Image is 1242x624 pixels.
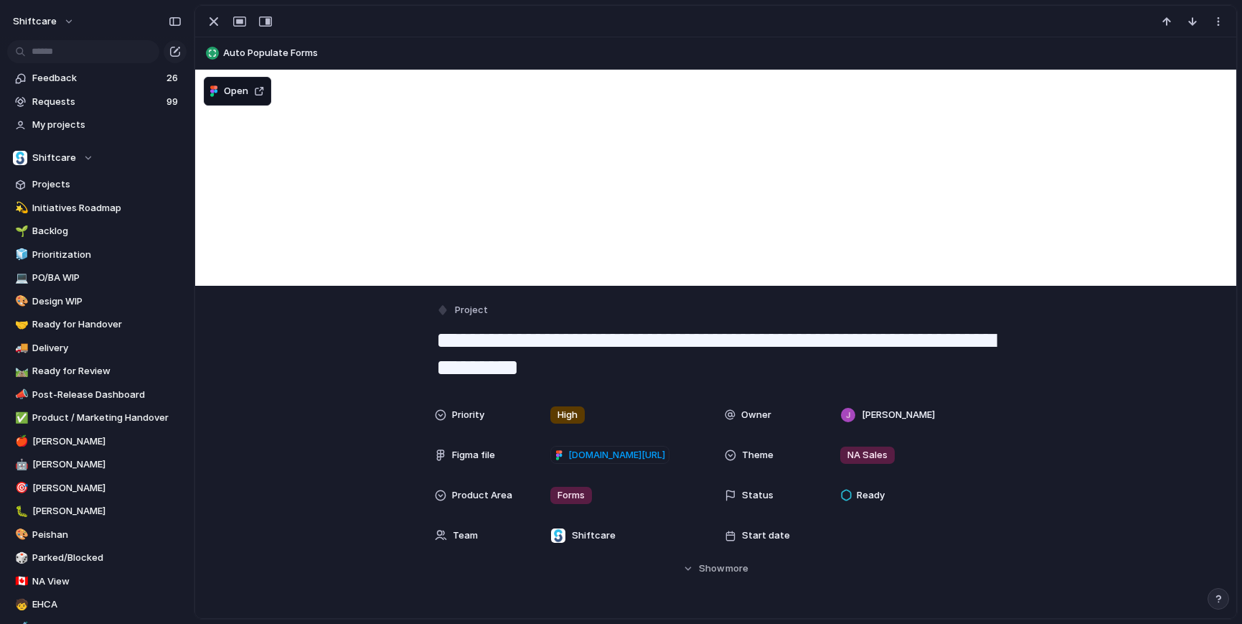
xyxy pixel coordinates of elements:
[15,503,25,520] div: 🐛
[32,294,182,309] span: Design WIP
[13,341,27,355] button: 🚚
[13,201,27,215] button: 💫
[13,504,27,518] button: 🐛
[15,317,25,333] div: 🤝
[32,71,162,85] span: Feedback
[15,200,25,216] div: 💫
[453,528,478,543] span: Team
[725,562,748,576] span: more
[166,95,181,109] span: 99
[699,562,725,576] span: Show
[32,457,182,472] span: [PERSON_NAME]
[32,364,182,378] span: Ready for Review
[13,574,27,589] button: 🇨🇦
[15,526,25,543] div: 🎨
[7,547,187,569] a: 🎲Parked/Blocked
[558,408,578,422] span: High
[7,174,187,195] a: Projects
[7,431,187,452] a: 🍎[PERSON_NAME]
[32,597,182,612] span: EHCA
[433,300,492,321] button: Project
[7,524,187,546] a: 🎨Peishan
[15,410,25,427] div: ✅
[7,291,187,312] div: 🎨Design WIP
[13,14,57,29] span: shiftcare
[7,314,187,335] a: 🤝Ready for Handover
[7,407,187,429] a: ✅Product / Marketing Handover
[15,223,25,240] div: 🌱
[32,95,162,109] span: Requests
[166,71,181,85] span: 26
[6,10,82,33] button: shiftcare
[32,551,182,565] span: Parked/Blocked
[32,504,182,518] span: [PERSON_NAME]
[572,528,616,543] span: Shiftcare
[7,91,187,113] a: Requests99
[7,571,187,592] a: 🇨🇦NA View
[32,118,182,132] span: My projects
[7,454,187,475] a: 🤖[PERSON_NAME]
[13,388,27,402] button: 📣
[32,151,76,165] span: Shiftcare
[15,457,25,473] div: 🤖
[742,528,790,543] span: Start date
[13,528,27,542] button: 🎨
[15,270,25,287] div: 💻
[7,244,187,266] a: 🧊Prioritization
[15,480,25,496] div: 🎯
[452,488,512,503] span: Product Area
[32,434,182,449] span: [PERSON_NAME]
[857,488,885,503] span: Ready
[32,248,182,262] span: Prioritization
[455,303,488,317] span: Project
[15,573,25,590] div: 🇨🇦
[7,384,187,406] a: 📣Post-Release Dashboard
[204,77,271,106] button: Open
[15,386,25,403] div: 📣
[32,481,182,495] span: [PERSON_NAME]
[15,340,25,356] div: 🚚
[7,67,187,89] a: Feedback26
[32,528,182,542] span: Peishan
[32,317,182,332] span: Ready for Handover
[7,220,187,242] a: 🌱Backlog
[7,267,187,289] a: 💻PO/BA WIP
[741,408,771,422] span: Owner
[224,84,248,98] span: Open
[13,434,27,449] button: 🍎
[13,551,27,565] button: 🎲
[13,411,27,425] button: ✅
[223,46,1230,60] span: Auto Populate Forms
[452,408,484,422] span: Priority
[7,197,187,219] a: 💫Initiatives Roadmap
[15,246,25,263] div: 🧊
[15,363,25,380] div: 🛤️
[7,500,187,522] a: 🐛[PERSON_NAME]
[15,293,25,309] div: 🎨
[7,594,187,615] a: 🧒EHCA
[32,574,182,589] span: NA View
[7,478,187,499] a: 🎯[PERSON_NAME]
[742,448,773,462] span: Theme
[15,550,25,567] div: 🎲
[558,488,585,503] span: Forms
[7,337,187,359] a: 🚚Delivery
[7,360,187,382] a: 🛤️Ready for Review
[202,42,1230,65] button: Auto Populate Forms
[13,457,27,472] button: 🤖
